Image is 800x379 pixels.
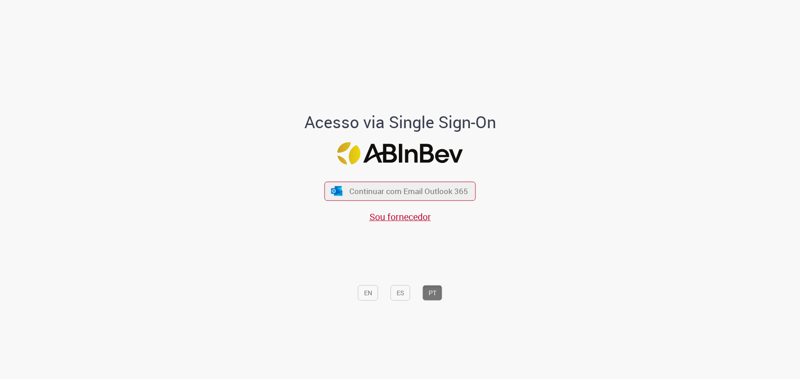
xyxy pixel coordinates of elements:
span: Continuar com Email Outlook 365 [349,186,468,196]
button: ES [391,285,410,301]
img: ícone Azure/Microsoft 360 [330,186,343,196]
button: EN [358,285,378,301]
a: Sou fornecedor [370,210,431,222]
h1: Acesso via Single Sign-On [273,113,527,131]
button: PT [423,285,442,301]
button: ícone Azure/Microsoft 360 Continuar com Email Outlook 365 [325,182,476,200]
img: Logo ABInBev [337,142,463,165]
